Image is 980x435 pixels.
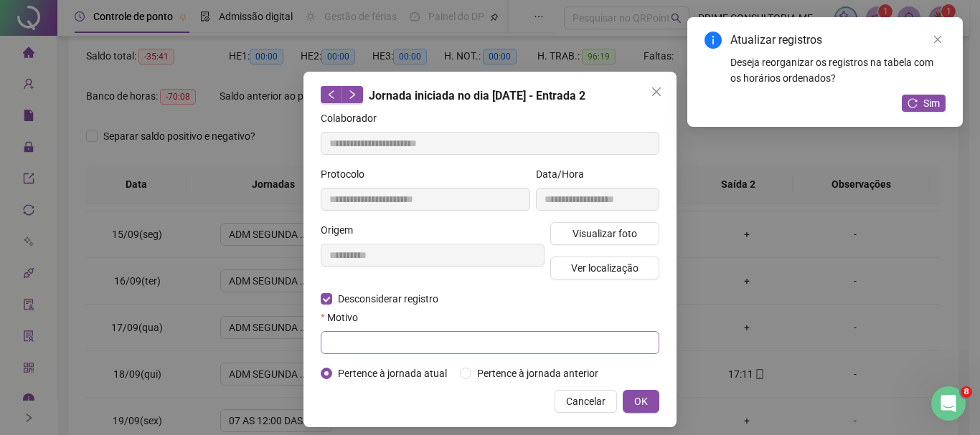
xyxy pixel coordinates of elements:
span: close [651,86,662,97]
div: Jornada iniciada no dia [DATE] - Entrada 2 [321,86,659,105]
span: close [933,34,943,44]
div: Atualizar registros [730,32,946,49]
button: Sim [902,95,946,112]
button: Cancelar [555,390,617,413]
span: right [347,90,357,100]
span: info-circle [705,32,722,49]
span: reload [908,98,918,108]
button: Close [645,80,668,103]
label: Protocolo [321,166,374,182]
span: Desconsiderar registro [332,291,444,307]
button: Visualizar foto [550,222,659,245]
span: OK [634,393,648,409]
span: Pertence à jornada anterior [471,365,604,381]
label: Colaborador [321,110,386,126]
span: Cancelar [566,393,606,409]
button: right [341,86,363,103]
span: Sim [923,95,940,111]
button: Ver localização [550,257,659,279]
label: Data/Hora [536,166,593,182]
label: Motivo [321,310,367,325]
span: 8 [961,386,972,398]
a: Close [930,32,946,47]
button: OK [623,390,659,413]
span: Pertence à jornada atual [332,365,453,381]
label: Origem [321,222,362,238]
span: Ver localização [571,260,639,276]
div: Deseja reorganizar os registros na tabela com os horários ordenados? [730,54,946,86]
button: left [321,86,342,103]
span: Visualizar foto [573,226,637,242]
iframe: Intercom live chat [931,386,966,421]
span: left [326,90,336,100]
